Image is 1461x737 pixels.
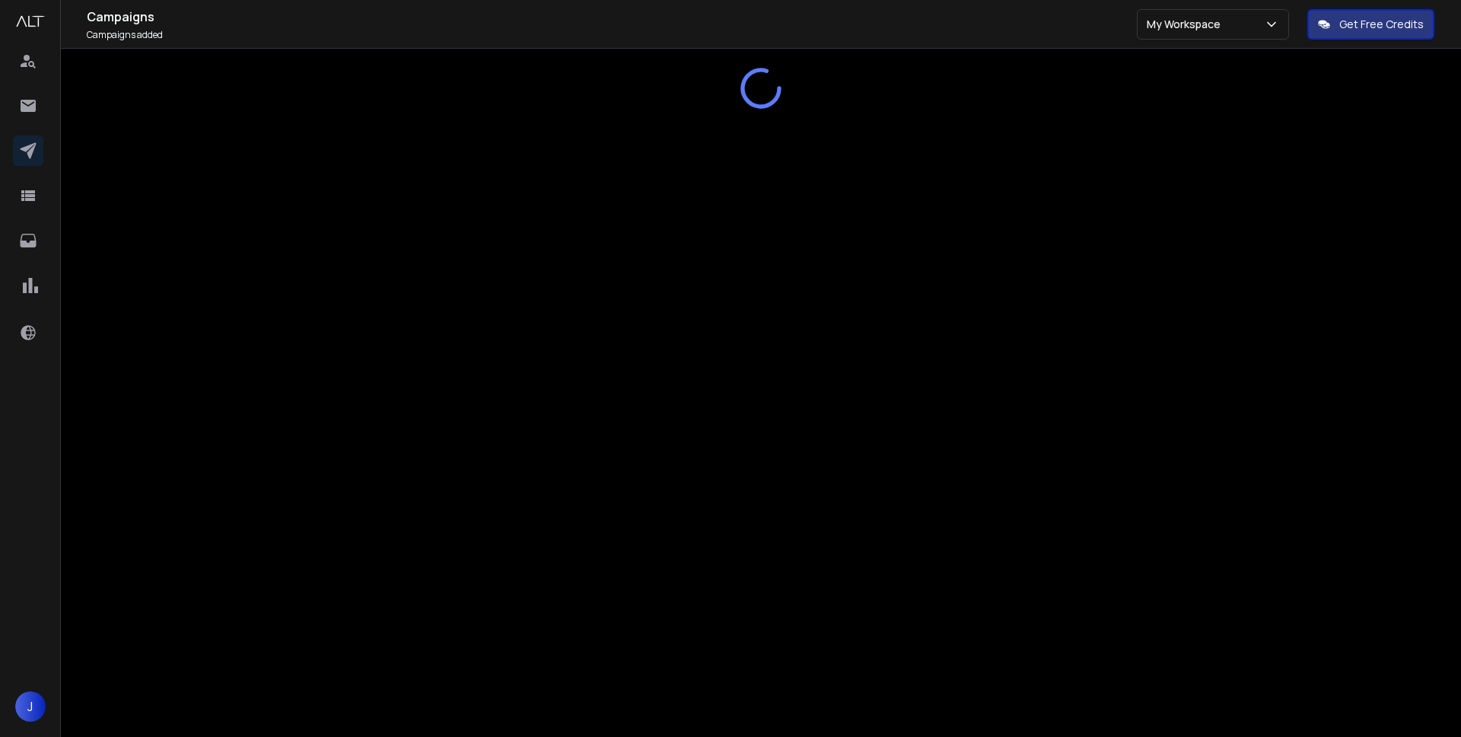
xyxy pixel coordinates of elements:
[87,8,1137,26] h1: Campaigns
[15,15,46,27] img: logo
[87,29,1137,41] p: Campaigns added
[1307,9,1434,40] button: Get Free Credits
[1147,17,1227,32] p: My Workspace
[15,691,46,722] button: J
[1339,17,1424,32] p: Get Free Credits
